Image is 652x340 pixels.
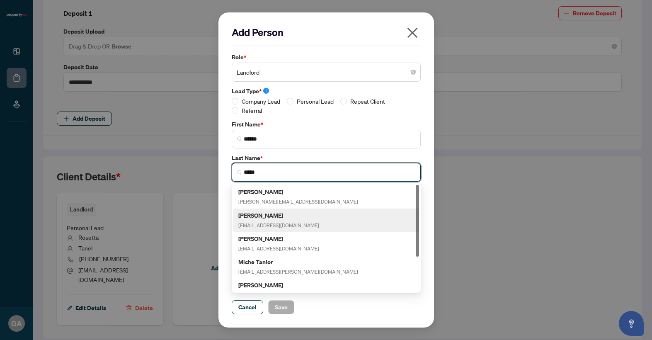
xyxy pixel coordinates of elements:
[237,136,242,141] img: search_icon
[238,280,319,290] h5: [PERSON_NAME]
[232,300,263,314] button: Cancel
[232,87,421,96] label: Lead Type
[268,300,294,314] button: Save
[238,257,358,267] h5: Miche Tanlor
[263,88,269,94] span: info-circle
[238,106,265,115] span: Referral
[238,245,319,252] span: [EMAIL_ADDRESS][DOMAIN_NAME]
[238,211,319,220] h5: [PERSON_NAME]
[237,64,416,80] span: Landlord
[619,311,644,336] button: Open asap
[238,234,319,243] h5: [PERSON_NAME]
[238,199,358,205] span: [PERSON_NAME][EMAIL_ADDRESS][DOMAIN_NAME]
[232,153,421,163] label: Last Name
[406,26,419,39] span: close
[238,222,319,228] span: [EMAIL_ADDRESS][DOMAIN_NAME]
[293,97,337,106] span: Personal Lead
[232,26,421,39] h2: Add Person
[238,187,358,197] h5: [PERSON_NAME]
[238,269,358,275] span: [EMAIL_ADDRESS][PERSON_NAME][DOMAIN_NAME]
[232,53,421,62] label: Role
[238,97,284,106] span: Company Lead
[347,97,388,106] span: Repeat Client
[238,301,257,314] span: Cancel
[411,70,416,75] span: close-circle
[232,120,421,129] label: First Name
[237,170,242,175] img: search_icon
